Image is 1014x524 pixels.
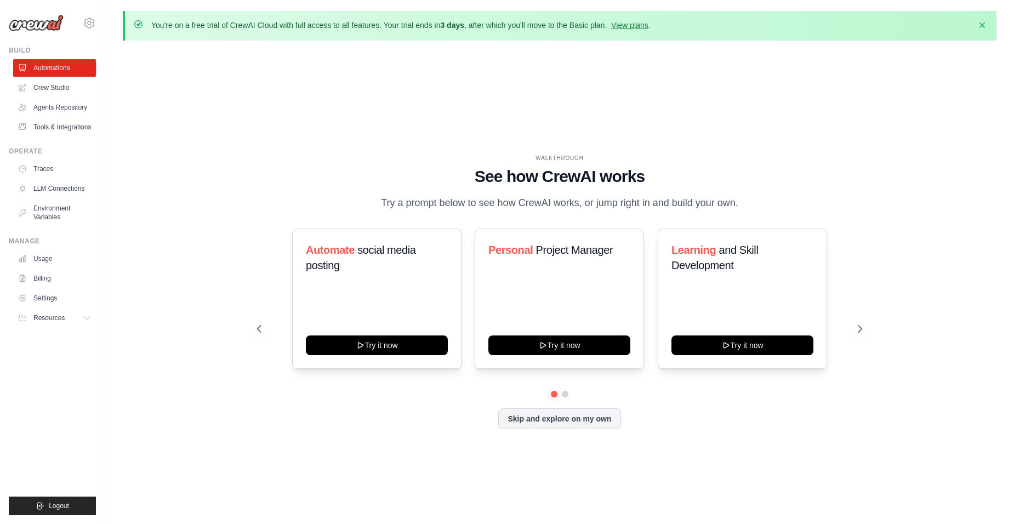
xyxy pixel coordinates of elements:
span: Personal [488,244,533,256]
button: Logout [9,497,96,515]
p: Try a prompt below to see how CrewAI works, or jump right in and build your own. [375,195,744,211]
a: Tools & Integrations [13,118,96,136]
span: Resources [33,314,65,322]
span: Logout [49,502,69,510]
a: Automations [13,59,96,77]
span: Automate [306,244,355,256]
button: Try it now [671,335,813,355]
a: Settings [13,289,96,307]
div: Build [9,46,96,55]
a: View plans [611,21,648,30]
strong: 3 days [440,21,464,30]
h1: See how CrewAI works [257,167,862,186]
button: Skip and explore on my own [498,408,620,429]
a: Agents Repository [13,99,96,116]
button: Try it now [306,335,448,355]
div: WALKTHROUGH [257,154,862,162]
a: Billing [13,270,96,287]
button: Try it now [488,335,630,355]
span: Learning [671,244,716,256]
div: Manage [9,237,96,246]
button: Resources [13,309,96,327]
a: Crew Studio [13,79,96,96]
a: Environment Variables [13,200,96,226]
span: social media posting [306,244,416,271]
a: Usage [13,250,96,267]
span: and Skill Development [671,244,758,271]
a: Traces [13,160,96,178]
span: Project Manager [536,244,613,256]
div: Operate [9,147,96,156]
a: LLM Connections [13,180,96,197]
p: You're on a free trial of CrewAI Cloud with full access to all features. Your trial ends in , aft... [151,20,651,31]
img: Logo [9,15,64,31]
